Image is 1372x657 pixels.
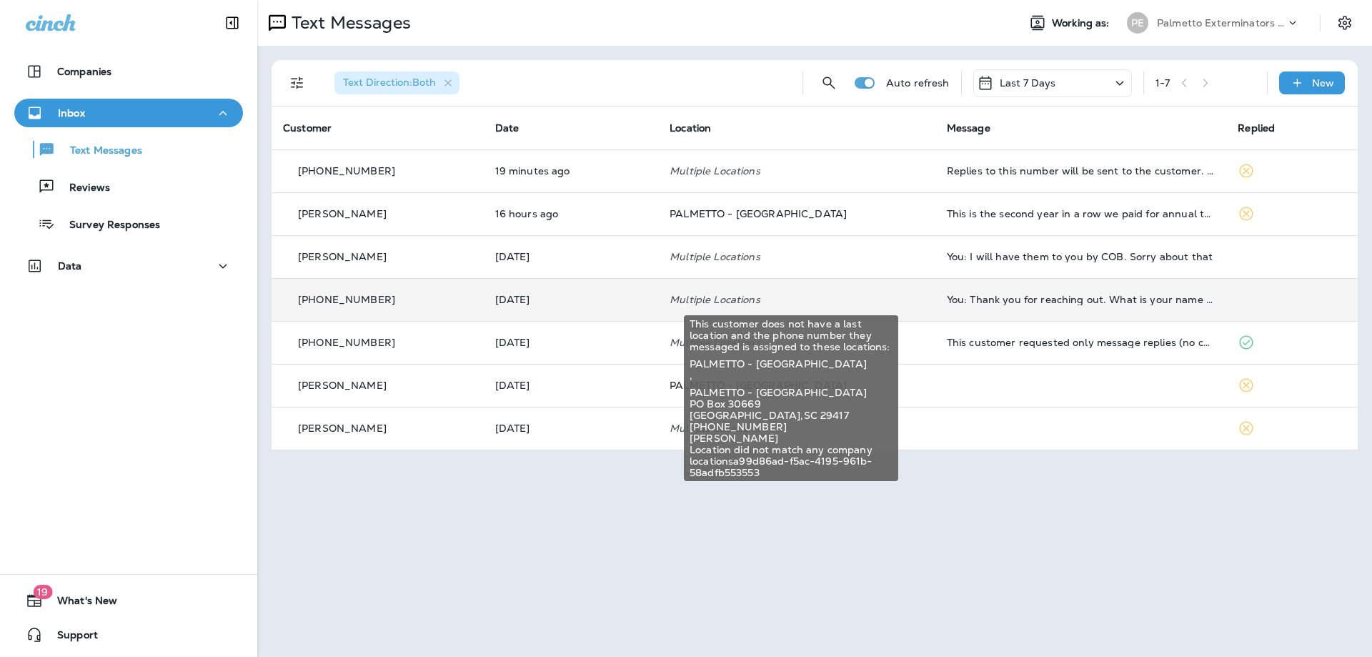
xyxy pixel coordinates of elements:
div: Text Direction:Both [334,71,459,94]
button: Filters [283,69,312,97]
div: This customer requested only message replies (no calls). Reply here or respond via your LSA dashb... [947,337,1216,348]
button: 19What's New [14,586,243,615]
span: Working as: [1052,17,1113,29]
div: You: Thank you for reaching out. What is your name and best number to reach you? [947,294,1216,305]
span: Support [43,629,98,646]
p: Multiple Locations [670,337,924,348]
button: Search Messages [815,69,843,97]
p: Survey Responses [55,219,160,232]
p: Aug 31, 2025 01:58 PM [495,423,647,434]
span: PALMETTO - [GEOGRAPHIC_DATA] [670,207,847,220]
p: Sep 4, 2025 06:19 PM [495,208,647,219]
div: 1 - 7 [1155,77,1170,89]
p: [PHONE_NUMBER] [298,337,395,348]
p: [PERSON_NAME] [298,423,387,434]
p: [PHONE_NUMBER] [298,165,395,177]
p: Data [58,260,82,272]
p: Multiple Locations [670,251,924,262]
span: PALMETTO - [GEOGRAPHIC_DATA] [690,358,893,370]
span: What's New [43,595,117,612]
button: Companies [14,57,243,86]
p: Auto refresh [886,77,950,89]
span: Message [947,122,990,134]
button: Settings [1332,10,1358,36]
div: You: I will have them to you by COB. Sorry about that [947,251,1216,262]
p: New [1312,77,1334,89]
p: [PHONE_NUMBER] [298,294,395,305]
span: This customer does not have a last location and the phone number they messaged is assigned to the... [690,318,893,352]
span: Replied [1238,122,1275,134]
p: Companies [57,66,111,77]
p: Multiple Locations [670,294,924,305]
p: [PERSON_NAME] [298,380,387,391]
button: Support [14,621,243,649]
p: Sep 2, 2025 11:31 AM [495,380,647,391]
p: Last 7 Days [1000,77,1056,89]
div: This is the second year in a row we paid for annual termite inspection and not a word as to when ... [947,208,1216,219]
button: Collapse Sidebar [212,9,252,37]
p: Multiple Locations [670,423,924,434]
span: [PHONE_NUMBER] [690,421,893,433]
div: Replies to this number will be sent to the customer. You can also choose to call the customer thr... [947,165,1216,177]
p: [PERSON_NAME] [298,208,387,219]
button: Reviews [14,172,243,202]
span: PALMETTO - [GEOGRAPHIC_DATA] [690,387,893,398]
p: [PERSON_NAME] [298,251,387,262]
div: PE [1127,12,1148,34]
button: Data [14,252,243,280]
button: Inbox [14,99,243,127]
p: Sep 3, 2025 11:32 AM [495,294,647,305]
p: Reviews [55,182,110,195]
span: PALMETTO - [GEOGRAPHIC_DATA] [670,379,847,392]
p: Sep 5, 2025 10:25 AM [495,165,647,177]
div: Location did not match any company locationsa99d86ad-f5ac-4195-961b-58adfb553553 [690,318,893,478]
span: , [690,370,893,381]
span: Customer [283,122,332,134]
span: Location [670,122,711,134]
span: 19 [33,585,52,599]
button: Text Messages [14,134,243,164]
p: Multiple Locations [670,165,924,177]
p: Palmetto Exterminators LLC [1157,17,1286,29]
span: [GEOGRAPHIC_DATA] , SC 29417 [690,410,893,421]
span: PO Box 30669 [690,398,893,410]
span: [PERSON_NAME] [690,433,893,444]
button: Survey Responses [14,209,243,239]
p: Sep 3, 2025 01:50 PM [495,251,647,262]
p: Sep 3, 2025 10:05 AM [495,337,647,348]
span: Text Direction : Both [343,76,436,89]
p: Inbox [58,107,85,119]
p: Text Messages [286,12,411,34]
p: Text Messages [56,144,142,158]
span: Date [495,122,520,134]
